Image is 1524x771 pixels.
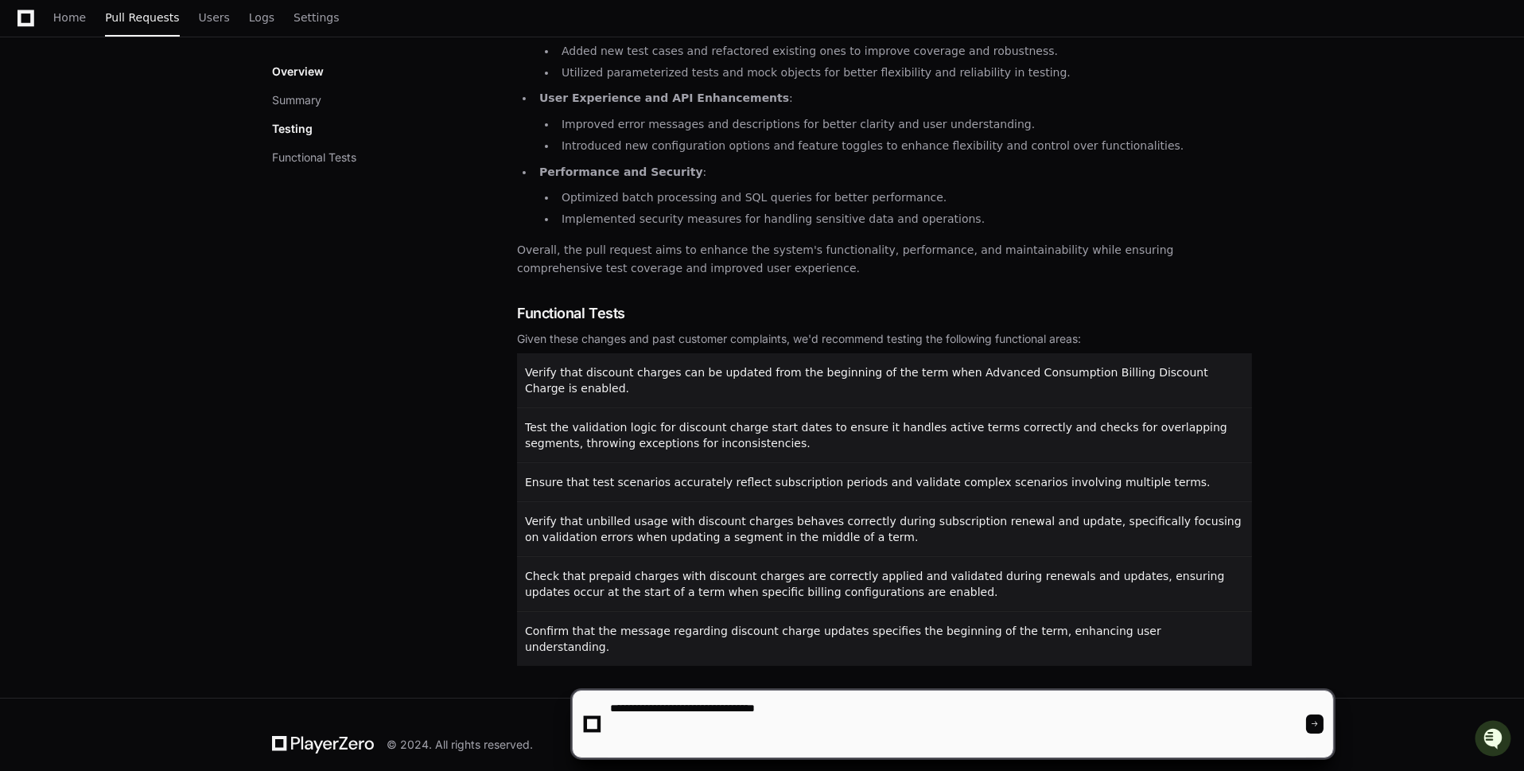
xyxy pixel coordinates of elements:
[557,210,1252,228] li: Implemented security measures for handling sensitive data and operations.
[525,366,1208,395] span: Verify that discount charges can be updated from the beginning of the term when Advanced Consumpt...
[557,115,1252,134] li: Improved error messages and descriptions for better clarity and user understanding.
[525,625,1161,653] span: Confirm that the message regarding discount charge updates specifies the beginning of the term, e...
[112,247,192,260] a: Powered byPylon
[272,64,324,80] p: Overview
[249,13,274,22] span: Logs
[272,121,313,137] p: Testing
[557,189,1252,207] li: Optimized batch processing and SQL queries for better performance.
[16,118,45,146] img: 1756235613930-3d25f9e4-fa56-45dd-b3ad-e072dfbd1548
[557,42,1252,60] li: Added new test cases and refactored existing ones to improve coverage and robustness.
[525,476,1211,489] span: Ensure that test scenarios accurately reflect subscription periods and validate complex scenarios...
[199,13,230,22] span: Users
[49,212,129,225] span: [PERSON_NAME]
[16,15,48,47] img: PlayerZero
[16,173,107,185] div: Past conversations
[158,248,192,260] span: Pylon
[525,421,1227,450] span: Test the validation logic for discount charge start dates to ensure it handles active terms corre...
[539,165,703,178] strong: Performance and Security
[272,150,356,165] button: Functional Tests
[247,169,290,189] button: See all
[525,570,1224,598] span: Check that prepaid charges with discount charges are correctly applied and validated during renew...
[16,63,290,88] div: Welcome
[294,13,339,22] span: Settings
[16,197,41,223] img: Sidi Zhu
[539,92,789,104] strong: User Experience and API Enhancements
[387,737,533,753] div: © 2024. All rights reserved.
[517,302,625,325] span: Functional Tests
[539,163,1252,181] p: :
[54,118,261,134] div: Start new chat
[272,92,321,108] button: Summary
[557,137,1252,155] li: Introduced new configuration options and feature toggles to enhance flexibility and control over ...
[539,89,1252,107] p: :
[53,13,86,22] span: Home
[525,515,1242,543] span: Verify that unbilled usage with discount charges behaves correctly during subscription renewal an...
[557,64,1252,82] li: Utilized parameterized tests and mock objects for better flexibility and reliability in testing.
[132,212,138,225] span: •
[105,13,179,22] span: Pull Requests
[1473,718,1516,761] iframe: Open customer support
[54,134,231,146] div: We're offline, but we'll be back soon!
[517,241,1252,278] p: Overall, the pull request aims to enhance the system's functionality, performance, and maintainab...
[517,331,1252,347] div: Given these changes and past customer complaints, we'd recommend testing the following functional...
[270,123,290,142] button: Start new chat
[141,212,173,225] span: [DATE]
